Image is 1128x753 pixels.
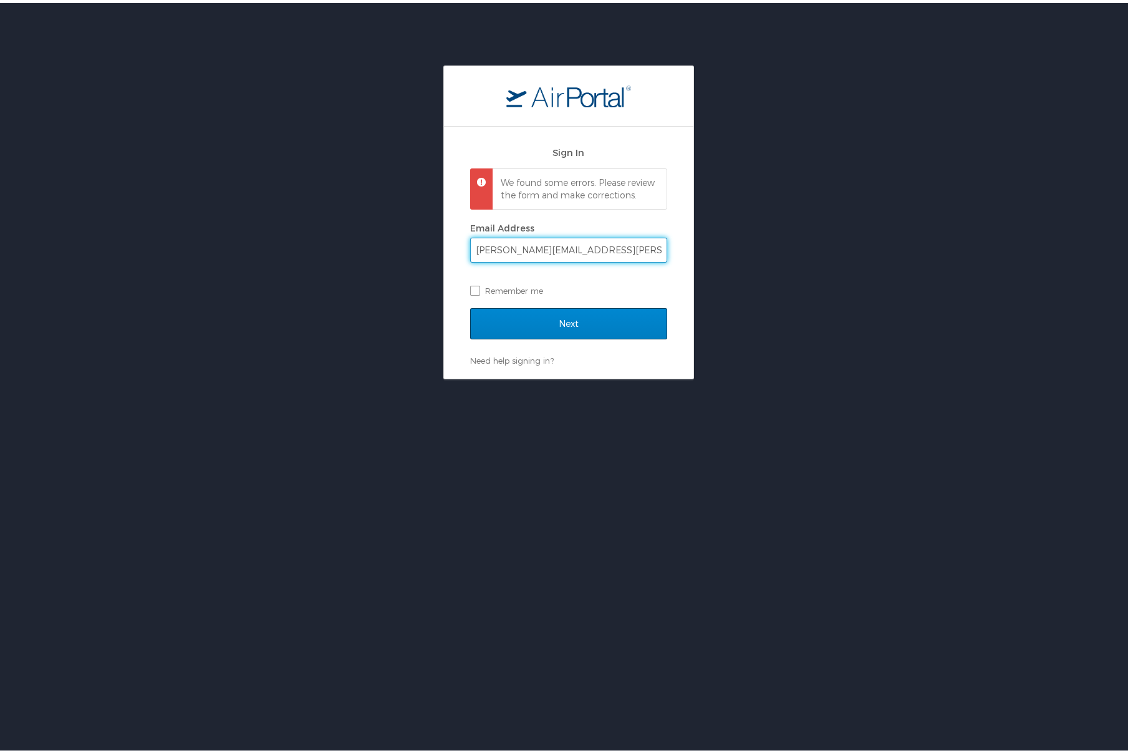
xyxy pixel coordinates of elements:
img: logo [506,82,631,104]
h2: Sign In [470,142,667,157]
label: Email Address [470,220,534,230]
p: We found some errors. Please review the form and make corrections. [501,173,655,198]
label: Remember me [470,278,667,297]
input: Next [470,305,667,336]
a: Need help signing in? [470,352,554,362]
